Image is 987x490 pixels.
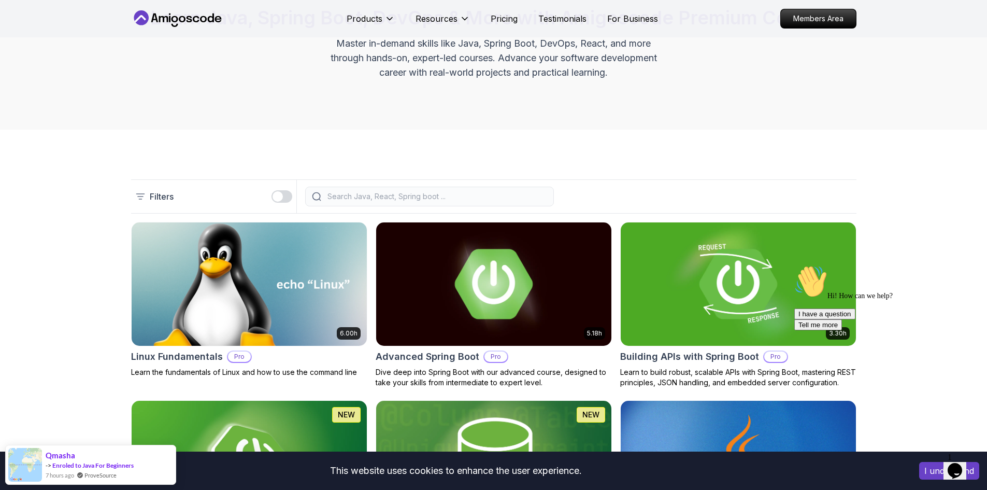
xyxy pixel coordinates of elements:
[340,329,357,338] p: 6.00h
[620,349,759,364] h2: Building APIs with Spring Boot
[790,261,977,443] iframe: chat widget
[376,222,611,346] img: Advanced Spring Boot card
[607,12,658,25] a: For Business
[132,222,367,346] img: Linux Fundamentals card
[4,4,37,37] img: :wave:
[131,222,367,377] a: Linux Fundamentals card6.00hLinux FundamentalsProLearn the fundamentals of Linux and how to use t...
[620,222,856,388] a: Building APIs with Spring Boot card3.30hBuilding APIs with Spring BootProLearn to build robust, s...
[8,448,42,482] img: provesource social proof notification image
[764,352,787,362] p: Pro
[621,222,856,346] img: Building APIs with Spring Boot card
[376,222,612,388] a: Advanced Spring Boot card5.18hAdvanced Spring BootProDive deep into Spring Boot with our advanced...
[587,329,602,338] p: 5.18h
[150,190,174,203] p: Filters
[52,461,134,469] a: Enroled to Java For Beginners
[131,349,223,364] h2: Linux Fundamentals
[780,9,856,29] a: Members Area
[46,471,74,480] span: 7 hours ago
[325,191,547,202] input: Search Java, React, Spring boot ...
[4,31,103,39] span: Hi! How can we help?
[338,410,355,420] p: NEW
[620,367,856,388] p: Learn to build robust, scalable APIs with Spring Boot, mastering REST principles, JSON handling, ...
[320,36,668,80] p: Master in-demand skills like Java, Spring Boot, DevOps, React, and more through hands-on, expert-...
[131,367,367,377] p: Learn the fundamentals of Linux and how to use the command line
[347,12,395,33] button: Products
[46,451,75,460] span: Qmasha
[416,12,457,25] p: Resources
[347,12,382,25] p: Products
[582,410,599,420] p: NEW
[8,459,904,482] div: This website uses cookies to enhance the user experience.
[4,4,191,69] div: 👋Hi! How can we help?I have a questionTell me more
[4,59,52,69] button: Tell me more
[416,12,470,33] button: Resources
[538,12,587,25] a: Testimonials
[46,461,51,469] span: ->
[484,352,507,362] p: Pro
[919,462,979,480] button: Accept cookies
[4,48,65,59] button: I have a question
[943,449,977,480] iframe: chat widget
[491,12,518,25] a: Pricing
[84,471,117,480] a: ProveSource
[376,367,612,388] p: Dive deep into Spring Boot with our advanced course, designed to take your skills from intermedia...
[228,352,251,362] p: Pro
[376,349,479,364] h2: Advanced Spring Boot
[781,9,856,28] p: Members Area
